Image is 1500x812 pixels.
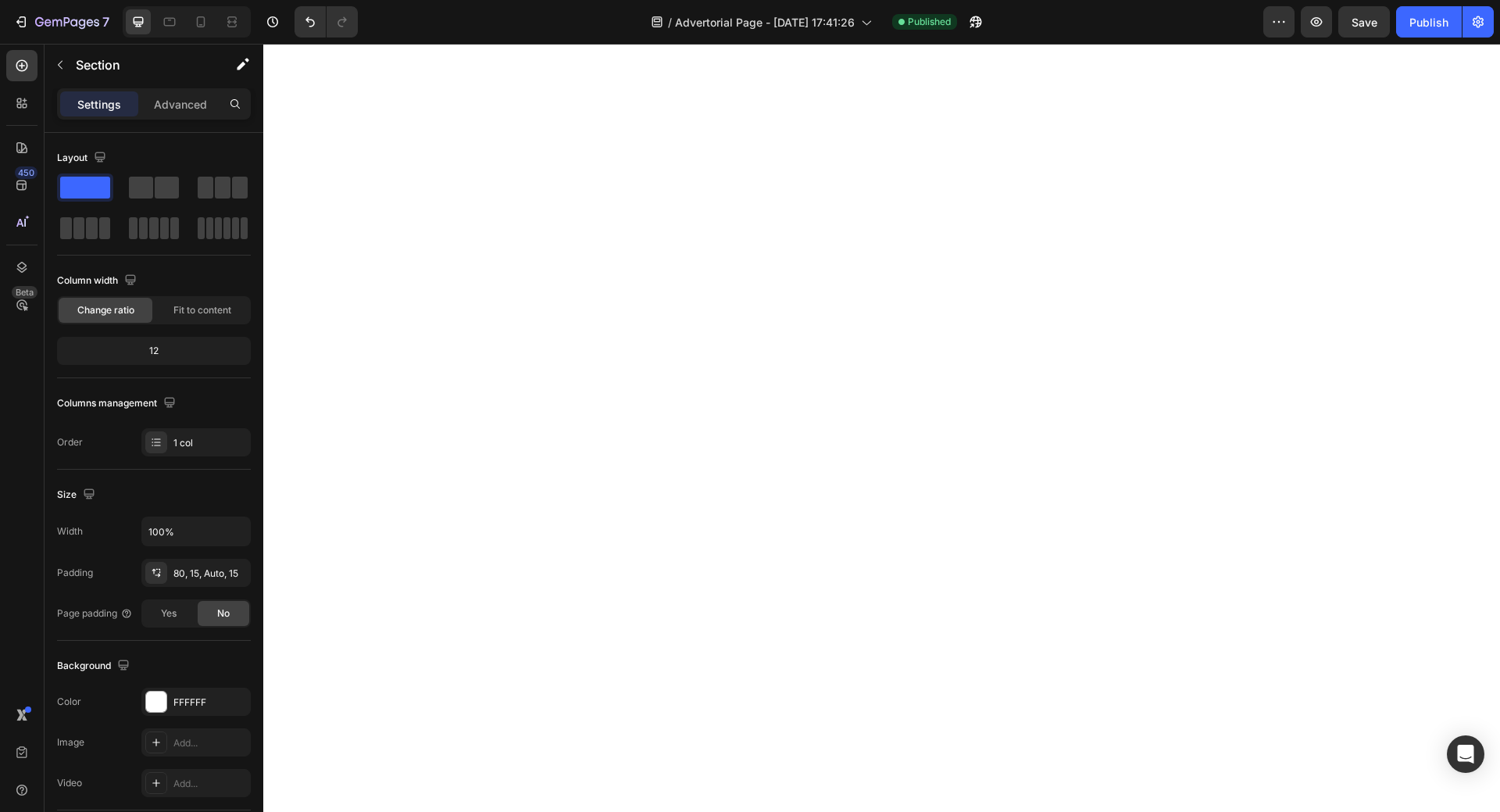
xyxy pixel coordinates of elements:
[15,166,37,179] div: 450
[1338,6,1390,38] button: Save
[6,6,116,38] button: 7
[57,776,82,790] div: Video
[295,6,358,38] div: Undo/Redo
[1447,735,1484,773] div: Open Intercom Messenger
[57,270,140,292] div: Column width
[1409,14,1448,30] div: Publish
[57,695,81,709] div: Color
[908,15,951,29] span: Published
[57,393,179,414] div: Columns management
[76,55,204,74] p: Section
[173,736,247,750] div: Add...
[57,735,84,749] div: Image
[154,96,207,113] p: Advanced
[173,303,231,317] span: Fit to content
[173,696,247,710] div: FFFFFF
[675,14,855,30] span: Advertorial Page - [DATE] 17:41:26
[1396,6,1462,38] button: Publish
[77,96,121,113] p: Settings
[57,656,133,677] div: Background
[57,485,98,506] div: Size
[142,517,250,546] input: Auto
[102,13,109,31] p: 7
[57,566,93,580] div: Padding
[173,567,247,581] div: 80, 15, Auto, 15
[217,606,230,621] span: No
[668,14,672,30] span: /
[263,44,1500,812] iframe: Design area
[57,435,83,449] div: Order
[12,286,37,299] div: Beta
[1352,16,1377,29] span: Save
[77,303,134,317] span: Change ratio
[60,340,248,362] div: 12
[57,606,133,621] div: Page padding
[57,524,83,538] div: Width
[57,148,109,169] div: Layout
[161,606,177,621] span: Yes
[173,777,247,791] div: Add...
[173,436,247,450] div: 1 col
